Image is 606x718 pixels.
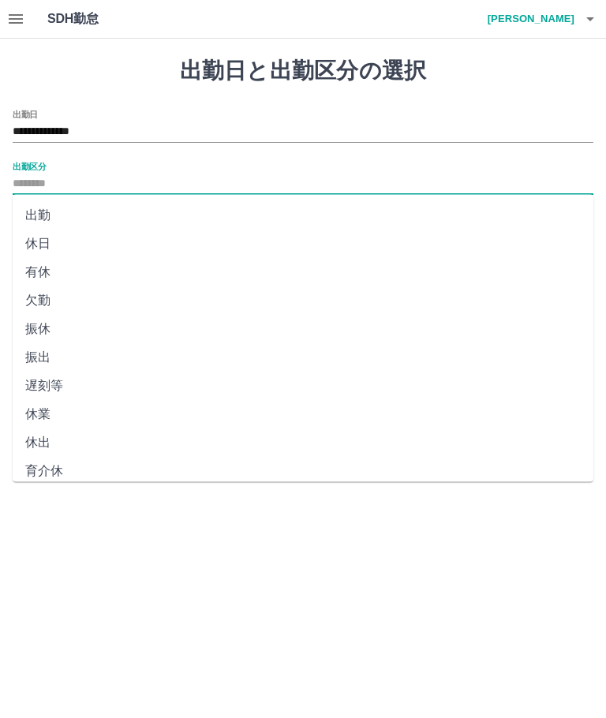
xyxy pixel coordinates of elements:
label: 出勤区分 [13,160,46,172]
li: 休出 [13,428,593,457]
li: 遅刻等 [13,372,593,400]
h1: 出勤日と出勤区分の選択 [13,58,593,84]
li: 振休 [13,315,593,343]
li: 出勤 [13,201,593,230]
label: 出勤日 [13,108,38,120]
li: 休日 [13,230,593,258]
li: 育介休 [13,457,593,485]
li: 有休 [13,258,593,286]
li: 欠勤 [13,286,593,315]
li: 振出 [13,343,593,372]
li: 休業 [13,400,593,428]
